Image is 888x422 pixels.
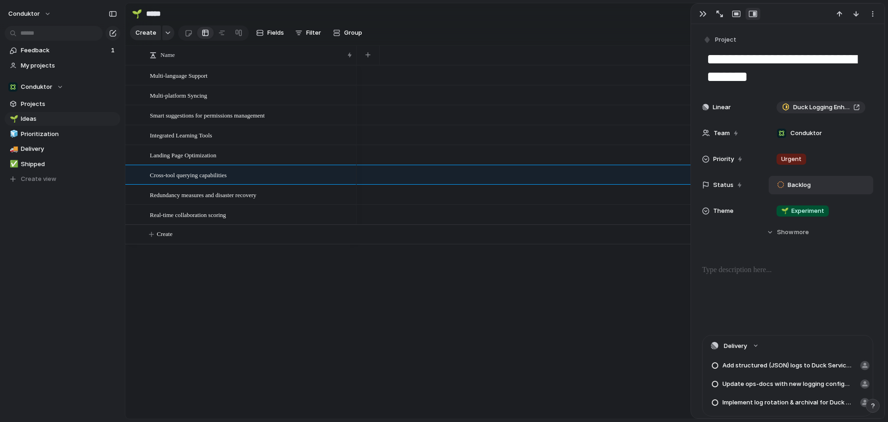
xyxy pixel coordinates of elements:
[150,209,226,220] span: Real-time collaboration scoring
[21,99,117,109] span: Projects
[713,206,734,216] span: Theme
[267,28,284,37] span: Fields
[722,398,853,407] span: Implement log rotation & archival for Duck Service
[5,127,120,141] a: 🧊Prioritization
[136,28,156,37] span: Create
[10,144,16,155] div: 🚚
[781,206,824,216] span: Experiment
[788,180,811,190] span: Backlog
[5,142,120,156] a: 🚚Delivery
[8,114,18,124] button: 🌱
[722,361,853,370] span: Add structured (JSON) logs to Duck Service endpoints
[5,59,120,73] a: My projects
[777,228,794,237] span: Show
[21,114,117,124] span: Ideas
[21,61,117,70] span: My projects
[150,90,207,100] span: Multi-platform Syncing
[21,130,117,139] span: Prioritization
[8,9,40,19] span: Conduktor
[10,129,16,139] div: 🧊
[706,393,869,412] a: Implement log rotation & archival for Duck Service
[150,70,208,81] span: Multi-language Support
[111,46,117,55] span: 1
[150,110,265,120] span: Smart suggestions for permissions management
[150,189,256,200] span: Redundancy measures and disaster recovery
[150,169,227,180] span: Cross-tool querying capabilities
[794,228,809,237] span: more
[5,43,120,57] a: Feedback1
[344,28,362,37] span: Group
[5,112,120,126] a: 🌱Ideas
[703,356,873,416] div: Delivery
[130,25,161,40] button: Create
[8,144,18,154] button: 🚚
[291,25,325,40] button: Filter
[150,130,212,140] span: Integrated Learning Tools
[5,80,120,94] button: Conduktor
[21,82,52,92] span: Conduktor
[5,172,120,186] button: Create view
[132,7,142,20] div: 🌱
[8,130,18,139] button: 🧊
[10,159,16,169] div: ✅
[10,114,16,124] div: 🌱
[715,35,736,44] span: Project
[722,379,853,389] span: Update ops-docs with new logging configuration
[714,129,730,138] span: Team
[157,230,173,239] span: Create
[790,129,822,138] span: Conduktor
[706,375,869,393] a: Update ops-docs with new logging configuration
[306,28,321,37] span: Filter
[21,174,56,184] span: Create view
[702,224,873,241] button: Showmore
[5,97,120,111] a: Projects
[21,46,108,55] span: Feedback
[160,50,175,60] span: Name
[706,356,869,375] a: Add structured (JSON) logs to Duck Service endpoints
[21,160,117,169] span: Shipped
[781,155,802,164] span: Urgent
[703,335,873,356] button: Delivery
[129,6,144,21] button: 🌱
[713,180,734,190] span: Status
[21,144,117,154] span: Delivery
[253,25,288,40] button: Fields
[701,33,739,47] button: Project
[5,157,120,171] a: ✅Shipped
[713,103,731,112] span: Linear
[150,149,216,160] span: Landing Page Optimization
[777,101,865,113] a: Duck Logging Enhancement
[328,25,367,40] button: Group
[8,160,18,169] button: ✅
[4,6,56,21] button: Conduktor
[781,207,789,214] span: 🌱
[793,103,850,112] span: Duck Logging Enhancement
[713,155,734,164] span: Priority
